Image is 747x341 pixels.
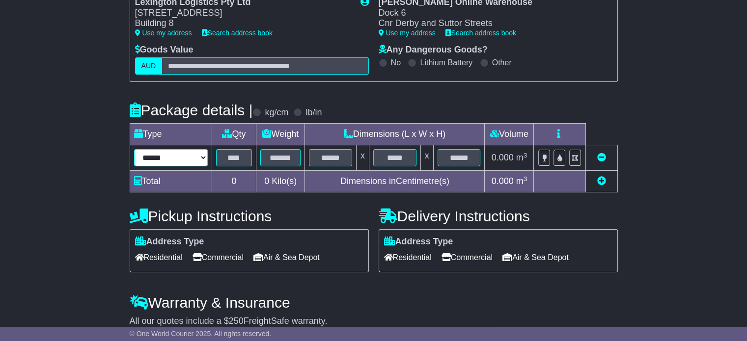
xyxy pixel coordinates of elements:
[130,102,253,118] h4: Package details |
[305,107,322,118] label: lb/in
[485,124,534,145] td: Volume
[356,145,369,171] td: x
[130,171,212,192] td: Total
[379,29,436,37] a: Use my address
[265,107,288,118] label: kg/cm
[516,176,527,186] span: m
[379,18,603,29] div: Cnr Derby and Suttor Streets
[264,176,269,186] span: 0
[442,250,493,265] span: Commercial
[130,316,618,327] div: All our quotes include a $ FreightSafe warranty.
[130,330,272,338] span: © One World Courier 2025. All rights reserved.
[379,8,603,19] div: Dock 6
[193,250,244,265] span: Commercial
[212,171,256,192] td: 0
[420,58,472,67] label: Lithium Battery
[492,58,512,67] label: Other
[212,124,256,145] td: Qty
[305,124,485,145] td: Dimensions (L x W x H)
[256,171,305,192] td: Kilo(s)
[135,236,204,247] label: Address Type
[256,124,305,145] td: Weight
[135,29,192,37] a: Use my address
[597,176,606,186] a: Add new item
[229,316,244,326] span: 250
[135,18,351,29] div: Building 8
[253,250,320,265] span: Air & Sea Depot
[420,145,433,171] td: x
[130,124,212,145] td: Type
[492,176,514,186] span: 0.000
[135,8,351,19] div: [STREET_ADDRESS]
[524,175,527,183] sup: 3
[516,153,527,162] span: m
[135,45,194,55] label: Goods Value
[524,152,527,159] sup: 3
[379,208,618,224] h4: Delivery Instructions
[492,153,514,162] span: 0.000
[305,171,485,192] td: Dimensions in Centimetre(s)
[384,250,432,265] span: Residential
[391,58,401,67] label: No
[597,153,606,162] a: Remove this item
[130,294,618,311] h4: Warranty & Insurance
[379,45,488,55] label: Any Dangerous Goods?
[384,236,453,247] label: Address Type
[130,208,369,224] h4: Pickup Instructions
[135,57,163,75] label: AUD
[445,29,516,37] a: Search address book
[502,250,569,265] span: Air & Sea Depot
[202,29,273,37] a: Search address book
[135,250,183,265] span: Residential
